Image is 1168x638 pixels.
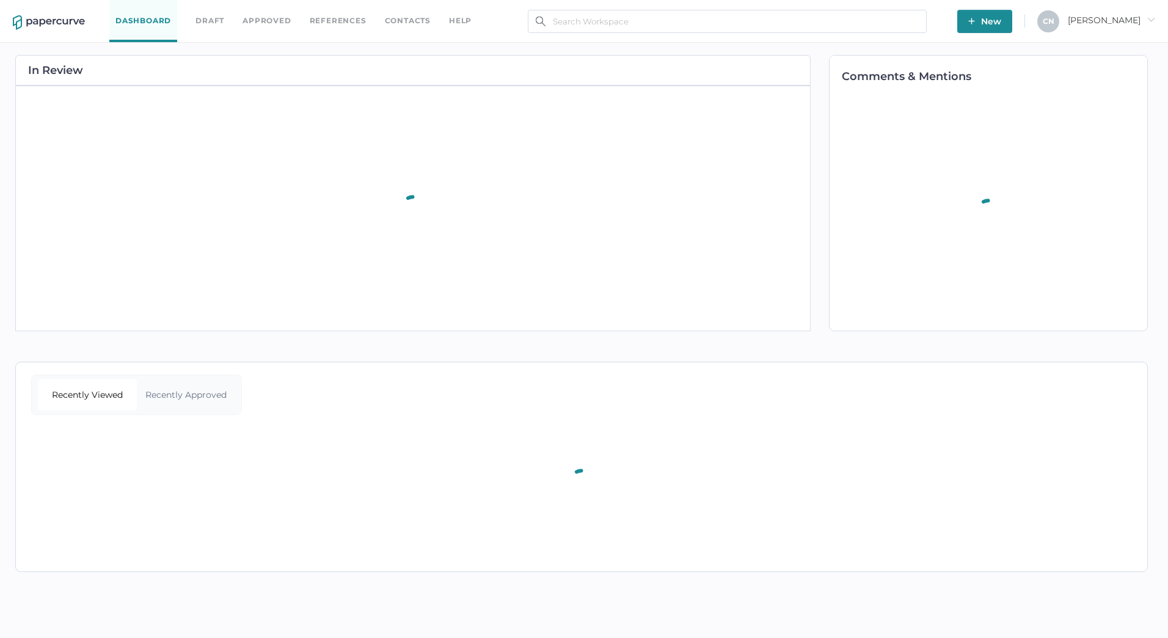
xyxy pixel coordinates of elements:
[1068,15,1155,26] span: [PERSON_NAME]
[243,14,291,28] a: Approved
[963,184,1013,240] div: animation
[449,14,472,28] div: help
[13,15,85,30] img: papercurve-logo-colour.7244d18c.svg
[842,71,1147,82] h2: Comments & Mentions
[968,10,1001,33] span: New
[385,14,431,28] a: Contacts
[195,14,224,28] a: Draft
[557,454,607,510] div: animation
[957,10,1012,33] button: New
[536,16,546,26] img: search.bf03fe8b.svg
[310,14,367,28] a: References
[38,379,137,411] div: Recently Viewed
[28,65,83,76] h2: In Review
[1147,15,1155,24] i: arrow_right
[388,180,438,237] div: animation
[528,10,927,33] input: Search Workspace
[968,18,975,24] img: plus-white.e19ec114.svg
[137,379,236,411] div: Recently Approved
[1043,16,1054,26] span: C N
